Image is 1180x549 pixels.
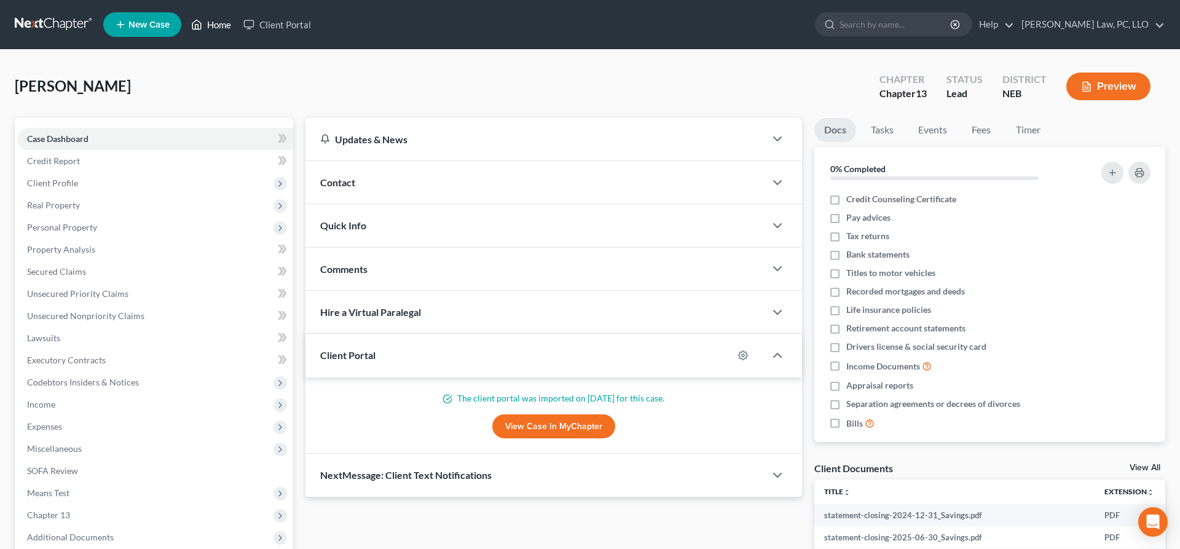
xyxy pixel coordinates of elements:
span: Quick Info [320,219,366,231]
td: PDF [1095,504,1164,526]
span: Unsecured Priority Claims [27,288,128,299]
span: Lawsuits [27,333,60,343]
div: Lead [946,87,983,101]
span: Separation agreements or decrees of divorces [846,398,1020,410]
span: Executory Contracts [27,355,106,365]
div: Chapter [879,87,927,101]
span: Retirement account statements [846,322,966,334]
span: Means Test [27,488,69,498]
span: NextMessage: Client Text Notifications [320,469,492,481]
span: Income Documents [846,360,920,373]
a: Case Dashboard [17,128,293,150]
i: unfold_more [1147,489,1154,496]
span: Pay advices [846,211,891,224]
i: unfold_more [843,489,851,496]
a: Tasks [861,118,903,142]
span: Unsecured Nonpriority Claims [27,310,144,321]
span: Bank statements [846,248,910,261]
a: Secured Claims [17,261,293,283]
a: Help [973,14,1014,36]
span: [PERSON_NAME] [15,77,131,95]
span: Expenses [27,421,62,432]
p: The client portal was imported on [DATE] for this case. [320,392,787,405]
a: Timer [1006,118,1050,142]
a: Titleunfold_more [824,487,851,496]
a: Lawsuits [17,327,293,349]
a: Fees [962,118,1001,142]
td: statement-closing-2024-12-31_Savings.pdf [814,504,1095,526]
span: Comments [320,263,368,275]
a: Docs [814,118,856,142]
a: Home [185,14,237,36]
span: 13 [916,87,927,99]
span: Property Analysis [27,244,95,255]
span: Chapter 13 [27,510,70,520]
span: Additional Documents [27,532,114,542]
span: SOFA Review [27,465,78,476]
span: Tax returns [846,230,889,242]
span: Appraisal reports [846,379,913,392]
span: Life insurance policies [846,304,931,316]
span: Client Portal [320,349,376,361]
span: Codebtors Insiders & Notices [27,377,139,387]
a: View Case in MyChapter [492,414,615,439]
a: Events [908,118,957,142]
a: Extensionunfold_more [1104,487,1154,496]
div: Client Documents [814,462,893,475]
button: Preview [1066,73,1150,100]
div: Open Intercom Messenger [1138,507,1168,537]
span: Credit Counseling Certificate [846,193,956,205]
div: NEB [1002,87,1047,101]
a: Property Analysis [17,239,293,261]
span: Personal Property [27,222,97,232]
span: Contact [320,176,355,188]
span: Real Property [27,200,80,210]
a: [PERSON_NAME] Law, PC, LLO [1015,14,1165,36]
div: Status [946,73,983,87]
input: Search by name... [840,13,952,36]
span: Miscellaneous [27,443,82,454]
span: Credit Report [27,156,80,166]
span: New Case [128,20,170,30]
span: Hire a Virtual Paralegal [320,306,421,318]
span: Bills [846,417,863,430]
a: Executory Contracts [17,349,293,371]
span: Titles to motor vehicles [846,267,935,279]
a: Unsecured Nonpriority Claims [17,305,293,327]
a: SOFA Review [17,460,293,482]
a: View All [1130,464,1160,472]
span: Secured Claims [27,266,86,277]
td: statement-closing-2025-06-30_Savings.pdf [814,526,1095,548]
span: Client Profile [27,178,78,188]
div: District [1002,73,1047,87]
span: Drivers license & social security card [846,341,986,353]
strong: 0% Completed [830,164,886,174]
a: Unsecured Priority Claims [17,283,293,305]
td: PDF [1095,526,1164,548]
a: Credit Report [17,150,293,172]
div: Updates & News [320,133,750,146]
span: Income [27,399,55,409]
a: Client Portal [237,14,317,36]
span: Recorded mortgages and deeds [846,285,965,298]
div: Chapter [879,73,927,87]
span: Case Dashboard [27,133,88,144]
